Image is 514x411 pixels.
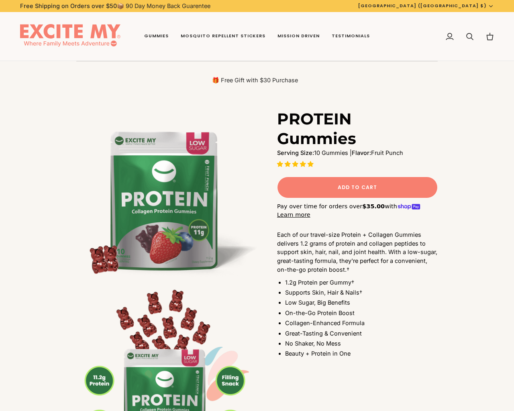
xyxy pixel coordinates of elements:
[20,2,210,10] p: 📦 90 Day Money Back Guarentee
[285,349,438,358] li: Beauty + Protein in One
[138,12,175,61] a: Gummies
[277,33,320,39] span: Mission Driven
[277,109,432,149] h1: PROTEIN Gummies
[76,109,257,290] img: PROTEIN Gummies
[20,2,117,9] strong: Free Shipping on Orders over $50
[285,278,438,287] li: 1.2g Protein per Gummy†
[332,33,370,39] span: Testimonials
[76,76,434,84] p: 🎁 Free Gift with $30 Purchase
[326,12,376,61] a: Testimonials
[175,12,272,61] a: Mosquito Repellent Stickers
[277,177,438,198] button: Add to Cart
[285,339,438,348] li: No Shaker, No Mess
[144,33,169,39] span: Gummies
[352,2,500,9] button: [GEOGRAPHIC_DATA] ([GEOGRAPHIC_DATA] $)
[338,184,377,191] span: Add to Cart
[181,33,266,39] span: Mosquito Repellent Stickers
[20,24,120,49] img: EXCITE MY®
[271,12,326,61] a: Mission Driven
[277,161,315,167] span: 4.96 stars
[285,309,438,317] li: On-the-Go Protein Boost
[277,149,314,156] strong: Serving Size:
[285,319,438,328] li: Collagen-Enhanced Formula
[285,329,438,338] li: Great-Tasting & Convenient
[285,288,438,297] li: Supports Skin, Hair & Nails†
[352,149,371,156] strong: Flavor:
[277,231,437,273] span: Each of our travel-size Protein + Collagen Gummies delivers 1.2 grams of protein and collagen pep...
[285,298,438,307] li: Low Sugar, Big Benefits
[277,149,438,157] p: 10 Gummies | Fruit Punch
